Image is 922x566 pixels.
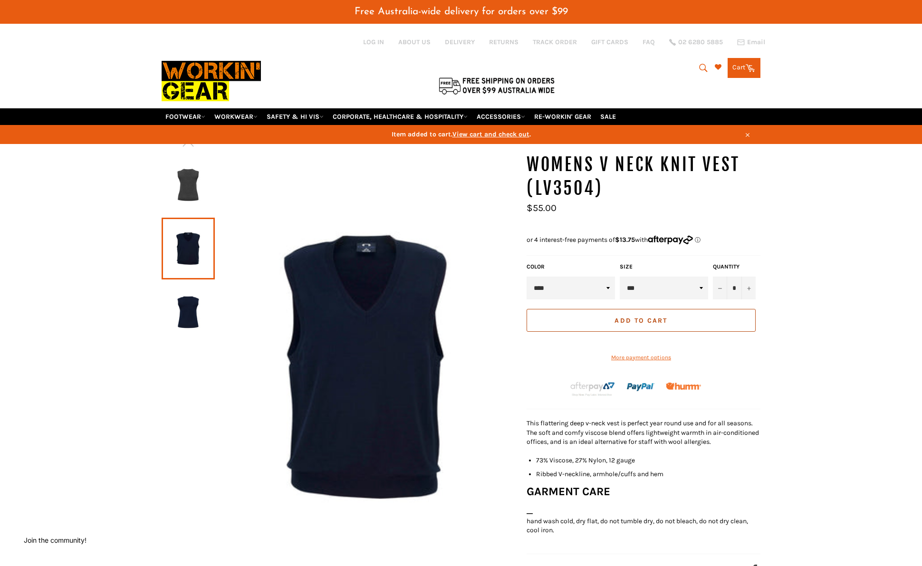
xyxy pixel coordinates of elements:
[713,263,756,271] label: Quantity
[615,317,667,325] span: Add to Cart
[162,108,209,125] a: FOOTWEAR
[263,108,327,125] a: SAFETY & HI VIS
[678,39,723,46] span: 02 6280 5885
[162,130,760,139] span: Item added to cart. .
[533,38,577,47] a: TRACK ORDER
[489,38,519,47] a: RETURNS
[643,38,655,47] a: FAQ
[452,130,529,138] span: View cart and check out
[627,373,655,401] img: paypal.png
[596,108,620,125] a: SALE
[211,108,261,125] a: WORKWEAR
[527,309,756,332] button: Add to Cart
[527,419,760,446] p: This flattering deep v-neck vest is perfect year round use and for all seasons. The soft and comf...
[527,354,756,362] a: More payment options
[620,263,708,271] label: Size
[713,277,727,299] button: Reduce item quantity by one
[355,7,568,17] span: Free Australia-wide delivery for orders over $99
[437,76,556,96] img: Flat $9.95 shipping Australia wide
[527,263,615,271] label: Color
[741,277,756,299] button: Increase item quantity by one
[569,381,616,397] img: Afterpay-Logo-on-dark-bg_large.png
[527,517,748,534] span: hand wash cold, dry flat, do not tumble dry, do not bleach, do not dry clean, cool iron.
[666,383,701,390] img: Humm_core_logo_RGB-01_300x60px_small_195d8312-4386-4de7-b182-0ef9b6303a37.png
[24,536,86,544] button: Join the community!
[737,38,765,46] a: Email
[669,39,723,46] a: 02 6280 5885
[329,108,471,125] a: CORPORATE, HEALTHCARE & HOSPITALITY
[162,54,261,108] img: Workin Gear leaders in Workwear, Safety Boots, PPE, Uniforms. Australia's No.1 in Workwear
[445,38,475,47] a: DELIVERY
[527,202,557,213] span: $55.00
[536,456,760,465] li: 73% Viscose, 27% Nylon, 12 gauge
[591,38,628,47] a: GIFT CARDS
[527,153,760,200] h1: Womens V Neck Knit Vest (LV3504)
[728,58,760,78] a: Cart
[747,39,765,46] span: Email
[530,108,595,125] a: RE-WORKIN' GEAR
[166,286,210,338] img: Womens V Neck Knit Vest (LV3504) - Workin' Gear
[363,38,384,46] a: Log in
[166,159,210,211] img: Womens V Neck Knit Vest (LV3504) - Workin' Gear
[473,108,529,125] a: ACCESSORIES
[536,470,760,479] li: Ribbed V-neckline, armhole/cuffs and hem
[162,125,760,144] a: Item added to cart.View cart and check out.
[527,484,760,499] h3: GARMENT CARE
[398,38,431,47] a: ABOUT US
